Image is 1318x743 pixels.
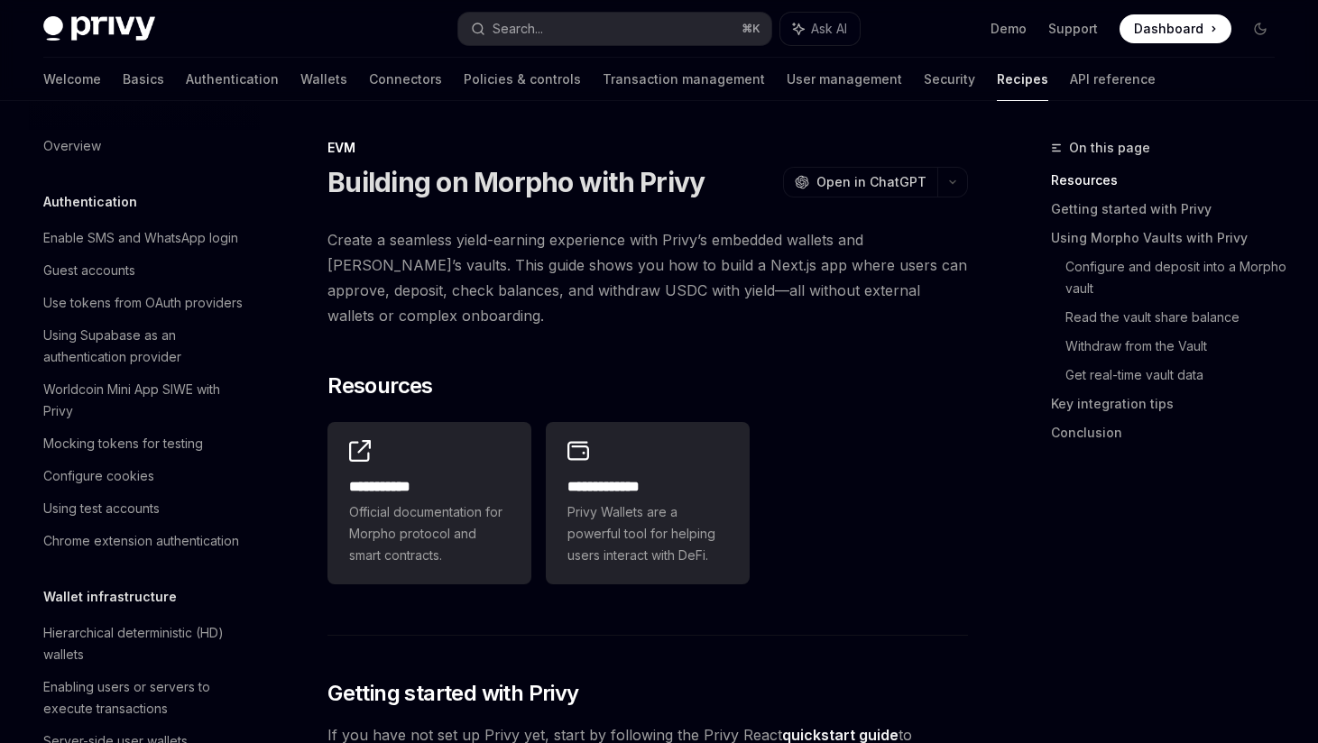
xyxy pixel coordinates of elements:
span: Open in ChatGPT [816,173,926,191]
a: Policies & controls [464,58,581,101]
a: Welcome [43,58,101,101]
div: Search... [493,18,543,40]
div: Use tokens from OAuth providers [43,292,243,314]
a: Recipes [997,58,1048,101]
span: Official documentation for Morpho protocol and smart contracts. [349,501,510,566]
h5: Authentication [43,191,137,213]
span: Privy Wallets are a powerful tool for helping users interact with DeFi. [567,501,728,566]
span: Ask AI [811,20,847,38]
a: Key integration tips [1051,390,1289,418]
a: Withdraw from the Vault [1065,332,1289,361]
a: Enable SMS and WhatsApp login [29,222,260,254]
a: Support [1048,20,1098,38]
h5: Wallet infrastructure [43,586,177,608]
a: Mocking tokens for testing [29,427,260,460]
a: **** **** *Official documentation for Morpho protocol and smart contracts. [327,422,531,584]
span: Create a seamless yield-earning experience with Privy’s embedded wallets and [PERSON_NAME]’s vaul... [327,227,968,328]
a: Demo [991,20,1027,38]
span: ⌘ K [742,22,760,36]
button: Search...⌘K [458,13,770,45]
a: Get real-time vault data [1065,361,1289,390]
span: On this page [1069,137,1150,159]
div: Enabling users or servers to execute transactions [43,676,249,720]
a: Wallets [300,58,347,101]
a: Dashboard [1120,14,1231,43]
div: Using test accounts [43,498,160,519]
a: Worldcoin Mini App SIWE with Privy [29,373,260,427]
img: dark logo [43,16,155,41]
button: Ask AI [780,13,860,45]
div: Enable SMS and WhatsApp login [43,227,238,249]
div: Chrome extension authentication [43,530,239,552]
a: Guest accounts [29,254,260,287]
a: Chrome extension authentication [29,525,260,557]
div: Hierarchical deterministic (HD) wallets [43,622,249,665]
a: Using Supabase as an authentication provider [29,319,260,373]
div: EVM [327,139,968,157]
a: Overview [29,130,260,162]
a: Getting started with Privy [1051,195,1289,224]
div: Worldcoin Mini App SIWE with Privy [43,379,249,422]
a: Read the vault share balance [1065,303,1289,332]
a: Security [924,58,975,101]
a: Connectors [369,58,442,101]
button: Toggle dark mode [1246,14,1275,43]
span: Resources [327,371,433,400]
a: Resources [1051,166,1289,195]
div: Using Supabase as an authentication provider [43,325,249,368]
a: Enabling users or servers to execute transactions [29,671,260,725]
div: Mocking tokens for testing [43,433,203,454]
h1: Building on Morpho with Privy [327,166,705,198]
button: Open in ChatGPT [783,167,937,197]
a: Basics [123,58,164,101]
div: Configure cookies [43,465,154,487]
a: Using test accounts [29,492,260,525]
span: Getting started with Privy [327,679,578,708]
a: Using Morpho Vaults with Privy [1051,224,1289,252]
a: User management [787,58,902,101]
a: Authentication [186,58,279,101]
a: Use tokens from OAuth providers [29,287,260,319]
div: Guest accounts [43,260,135,281]
a: Configure cookies [29,460,260,492]
span: Dashboard [1134,20,1203,38]
a: Transaction management [603,58,765,101]
div: Overview [43,135,101,157]
a: **** **** ***Privy Wallets are a powerful tool for helping users interact with DeFi. [546,422,750,584]
a: API reference [1070,58,1156,101]
a: Hierarchical deterministic (HD) wallets [29,617,260,671]
a: Conclusion [1051,418,1289,447]
a: Configure and deposit into a Morpho vault [1065,252,1289,303]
